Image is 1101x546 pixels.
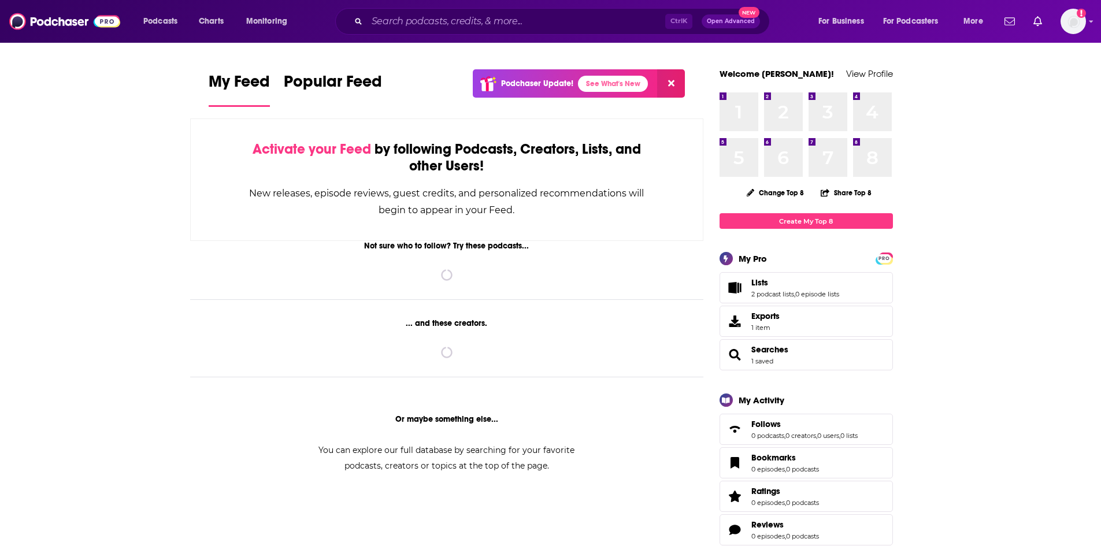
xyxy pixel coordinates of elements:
a: Welcome [PERSON_NAME]! [720,68,834,79]
span: Exports [751,311,780,321]
span: , [839,432,840,440]
p: Podchaser Update! [501,79,573,88]
span: My Feed [209,72,270,98]
a: 0 podcasts [786,465,819,473]
img: User Profile [1061,9,1086,34]
span: Monitoring [246,13,287,29]
a: Lists [724,280,747,296]
a: Show notifications dropdown [1029,12,1047,31]
span: , [784,432,785,440]
span: Lists [751,277,768,288]
a: See What's New [578,76,648,92]
div: New releases, episode reviews, guest credits, and personalized recommendations will begin to appe... [249,185,646,218]
a: 0 lists [840,432,858,440]
div: You can explore our full database by searching for your favorite podcasts, creators or topics at ... [305,443,589,474]
span: Charts [199,13,224,29]
span: , [816,432,817,440]
span: Follows [720,414,893,445]
a: 2 podcast lists [751,290,794,298]
a: Lists [751,277,839,288]
button: open menu [810,12,878,31]
svg: Add a profile image [1077,9,1086,18]
span: Podcasts [143,13,177,29]
button: open menu [238,12,302,31]
a: Charts [191,12,231,31]
button: open menu [955,12,998,31]
button: open menu [135,12,192,31]
a: Ratings [751,486,819,496]
button: Share Top 8 [820,181,872,204]
span: PRO [877,254,891,263]
div: Or maybe something else... [190,414,704,424]
button: open menu [876,12,955,31]
a: Searches [724,347,747,363]
a: Follows [724,421,747,437]
span: 1 item [751,324,780,332]
a: Reviews [751,519,819,530]
a: 0 creators [785,432,816,440]
a: Popular Feed [284,72,382,107]
span: More [963,13,983,29]
span: Open Advanced [707,18,755,24]
a: 0 episodes [751,532,785,540]
a: Bookmarks [751,452,819,463]
span: Logged in as BrunswickDigital [1061,9,1086,34]
div: Not sure who to follow? Try these podcasts... [190,241,704,251]
a: 0 podcasts [786,532,819,540]
div: My Pro [739,253,767,264]
span: Ctrl K [665,14,692,29]
span: Popular Feed [284,72,382,98]
span: Exports [724,313,747,329]
a: Searches [751,344,788,355]
span: Activate your Feed [253,140,371,158]
a: Bookmarks [724,455,747,471]
span: , [785,465,786,473]
span: , [785,499,786,507]
span: , [794,290,795,298]
input: Search podcasts, credits, & more... [367,12,665,31]
a: 0 episodes [751,499,785,507]
a: Follows [751,419,858,429]
span: New [739,7,759,18]
div: ... and these creators. [190,318,704,328]
span: Ratings [751,486,780,496]
span: Follows [751,419,781,429]
button: Change Top 8 [740,185,811,200]
span: Reviews [720,514,893,545]
div: Search podcasts, credits, & more... [346,8,781,35]
a: 0 episode lists [795,290,839,298]
img: Podchaser - Follow, Share and Rate Podcasts [9,10,120,32]
a: Create My Top 8 [720,213,893,229]
a: 0 episodes [751,465,785,473]
a: Ratings [724,488,747,504]
span: Bookmarks [720,447,893,478]
a: 0 podcasts [751,432,784,440]
a: Reviews [724,522,747,538]
a: 1 saved [751,357,773,365]
span: , [785,532,786,540]
span: Ratings [720,481,893,512]
span: For Podcasters [883,13,939,29]
span: Reviews [751,519,784,530]
button: Show profile menu [1061,9,1086,34]
a: 0 users [817,432,839,440]
a: View Profile [846,68,893,79]
a: Show notifications dropdown [1000,12,1020,31]
span: For Business [818,13,864,29]
button: Open AdvancedNew [702,14,760,28]
a: 0 podcasts [786,499,819,507]
a: PRO [877,254,891,262]
span: Bookmarks [751,452,796,463]
span: Searches [720,339,893,370]
a: My Feed [209,72,270,107]
span: Lists [720,272,893,303]
a: Exports [720,306,893,337]
div: My Activity [739,395,784,406]
div: by following Podcasts, Creators, Lists, and other Users! [249,141,646,174]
